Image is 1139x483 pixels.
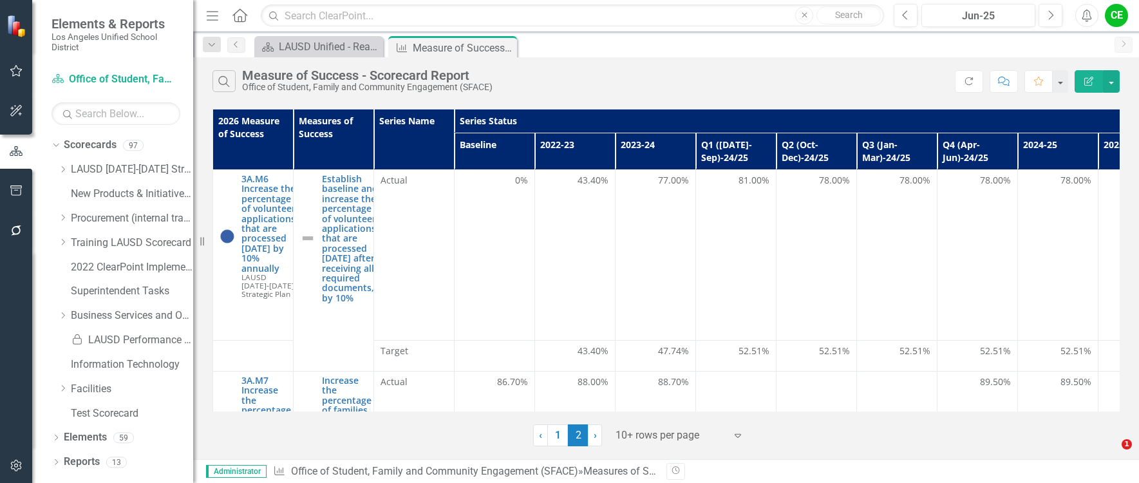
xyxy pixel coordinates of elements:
td: Double-Click to Edit [374,341,455,372]
td: Double-Click to Edit [535,341,616,372]
div: 97 [123,140,144,151]
span: Target [381,345,447,357]
a: Elements [64,430,107,445]
a: LAUSD Performance Meter [71,333,193,348]
img: ClearPoint Strategy [6,15,29,37]
span: 89.50% [980,375,1011,388]
span: 78.00% [899,174,930,187]
a: Reports [64,455,100,469]
span: 52.51% [899,345,930,357]
button: Jun-25 [921,4,1035,27]
button: CE [1105,4,1128,27]
a: Business Services and Operations [71,308,193,323]
td: Double-Click to Edit [1018,341,1098,372]
input: Search ClearPoint... [261,5,884,27]
span: 1 [1122,439,1132,450]
div: » » [273,464,657,479]
span: Administrator [206,465,267,478]
span: 52.51% [1060,345,1091,357]
div: Measure of Success - Scorecard Report [242,68,493,82]
span: › [594,429,597,441]
td: Double-Click to Edit [374,170,455,341]
td: Double-Click to Edit [535,170,616,341]
a: Information Technology [71,357,193,372]
td: Double-Click to Edit [455,341,535,372]
a: Scorecards [64,138,117,153]
td: Double-Click to Edit [1018,170,1098,341]
span: 86.70% [497,375,528,388]
img: At or Above Plan [220,229,235,244]
div: 13 [106,457,127,468]
input: Search Below... [52,102,180,125]
a: 2022 ClearPoint Implementation [71,260,193,275]
span: 77.00% [658,174,689,187]
td: Double-Click to Edit [777,341,857,372]
img: Not Defined [300,231,315,246]
span: 52.51% [819,345,850,357]
td: Double-Click to Edit Right Click for Context Menu [213,170,294,341]
span: 47.74% [658,345,689,357]
a: Office of Student, Family and Community Engagement (SFACE) [291,465,578,477]
a: Training LAUSD Scorecard [71,236,193,251]
span: 78.00% [1060,174,1091,187]
span: 52.51% [980,345,1011,357]
a: LAUSD [DATE]-[DATE] Strategic Plan [71,162,193,177]
td: Double-Click to Edit [857,170,937,341]
span: 2 [568,424,588,446]
a: 3A.M6 Increase the percentage of volunteer applications that are processed [DATE] by 10% annually [241,174,296,273]
span: 78.00% [980,174,1011,187]
a: New Products & Initiatives 2024-25 [71,187,193,202]
span: 43.40% [578,174,608,187]
span: 89.50% [1060,375,1091,388]
td: Double-Click to Edit [616,170,696,341]
a: Test Scorecard [71,406,193,421]
small: Los Angeles Unified School District [52,32,180,53]
span: ‹ [539,429,542,441]
a: LAUSD Unified - Ready for the World [258,39,380,55]
td: Double-Click to Edit [616,341,696,372]
span: 52.51% [739,345,769,357]
td: Double-Click to Edit [696,341,777,372]
span: Elements & Reports [52,16,180,32]
span: Actual [381,174,447,187]
span: 43.40% [578,345,608,357]
a: Facilities [71,382,193,397]
span: LAUSD [DATE]-[DATE] Strategic Plan [241,272,294,299]
td: Double-Click to Edit Right Click for Context Menu [294,170,374,372]
td: Double-Click to Edit [455,170,535,341]
span: 81.00% [739,174,769,187]
button: Search [816,6,881,24]
td: Double-Click to Edit [937,170,1018,341]
span: Actual [381,375,447,388]
div: 59 [113,432,134,443]
span: 78.00% [819,174,850,187]
a: Establish baseline and increase the percentage of volunteer applications, that are processed [DAT... [322,174,379,303]
span: Search [835,10,863,20]
a: Superintendent Tasks [71,284,193,299]
td: Double-Click to Edit [777,170,857,341]
a: Office of Student, Family and Community Engagement (SFACE) [52,72,180,87]
td: Double-Click to Edit [696,170,777,341]
span: 88.00% [578,375,608,388]
span: 0% [515,174,528,187]
span: 88.70% [658,375,689,388]
div: LAUSD Unified - Ready for the World [279,39,380,55]
td: Double-Click to Edit [857,341,937,372]
a: Procurement (internal tracking for CPO, CBO only) [71,211,193,226]
div: Office of Student, Family and Community Engagement (SFACE) [242,82,493,92]
td: Double-Click to Edit [937,341,1018,372]
a: 1 [547,424,568,446]
div: Jun-25 [926,8,1031,24]
a: Measures of Success [583,465,681,477]
iframe: Intercom live chat [1095,439,1126,470]
div: Measure of Success - Scorecard Report [413,40,514,56]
